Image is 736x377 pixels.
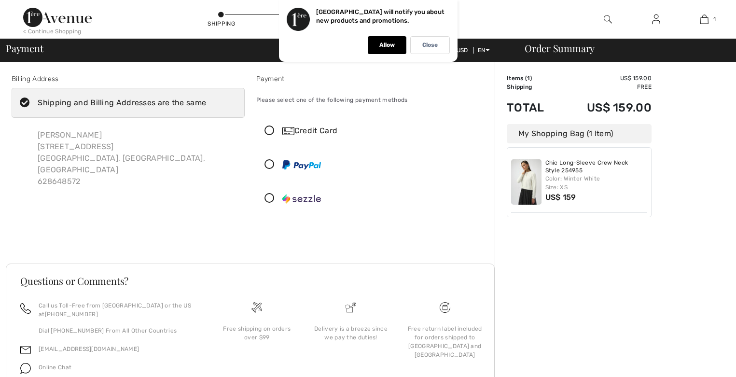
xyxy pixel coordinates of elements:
[513,43,730,53] div: Order Summary
[256,74,489,84] div: Payment
[20,345,31,355] img: email
[20,363,31,374] img: chat
[507,74,560,83] td: Items ( )
[39,301,198,319] p: Call us Toll-Free from [GEOGRAPHIC_DATA] or the US at
[700,14,708,25] img: My Bag
[680,14,728,25] a: 1
[440,302,450,313] img: Free shipping on orders over $99
[282,160,321,169] img: PayPal
[527,75,530,82] span: 1
[507,91,560,124] td: Total
[545,193,576,202] span: US$ 159
[560,83,652,91] td: Free
[644,14,668,26] a: Sign In
[39,326,198,335] p: Dial [PHONE_NUMBER] From All Other Countries
[39,364,71,371] span: Online Chat
[560,91,652,124] td: US$ 159.00
[39,346,139,352] a: [EMAIL_ADDRESS][DOMAIN_NAME]
[511,159,542,205] img: Chic Long-Sleeve Crew Neck Style 254955
[282,194,321,204] img: Sezzle
[20,303,31,314] img: call
[652,14,660,25] img: My Info
[207,19,236,28] div: Shipping
[545,174,648,192] div: Color: Winter White Size: XS
[713,15,716,24] span: 1
[251,302,262,313] img: Free shipping on orders over $99
[282,127,294,135] img: Credit Card
[379,42,395,49] p: Allow
[12,74,245,84] div: Billing Address
[45,311,98,318] a: [PHONE_NUMBER]
[422,42,438,49] p: Close
[20,276,480,286] h3: Questions or Comments?
[218,324,296,342] div: Free shipping on orders over $99
[545,159,648,174] a: Chic Long-Sleeve Crew Neck Style 254955
[23,27,82,36] div: < Continue Shopping
[478,47,490,54] span: EN
[256,88,489,112] div: Please select one of the following payment methods
[23,8,92,27] img: 1ère Avenue
[604,14,612,25] img: search the website
[6,43,43,53] span: Payment
[507,83,560,91] td: Shipping
[560,74,652,83] td: US$ 159.00
[346,302,356,313] img: Delivery is a breeze since we pay the duties!
[507,124,652,143] div: My Shopping Bag (1 Item)
[30,122,245,195] div: [PERSON_NAME] [STREET_ADDRESS] [GEOGRAPHIC_DATA], [GEOGRAPHIC_DATA], [GEOGRAPHIC_DATA] 628648572
[282,125,482,137] div: Credit Card
[405,324,484,359] div: Free return label included for orders shipped to [GEOGRAPHIC_DATA] and [GEOGRAPHIC_DATA]
[312,324,390,342] div: Delivery is a breeze since we pay the duties!
[316,8,444,24] p: [GEOGRAPHIC_DATA] will notify you about new products and promotions.
[38,97,206,109] div: Shipping and Billing Addresses are the same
